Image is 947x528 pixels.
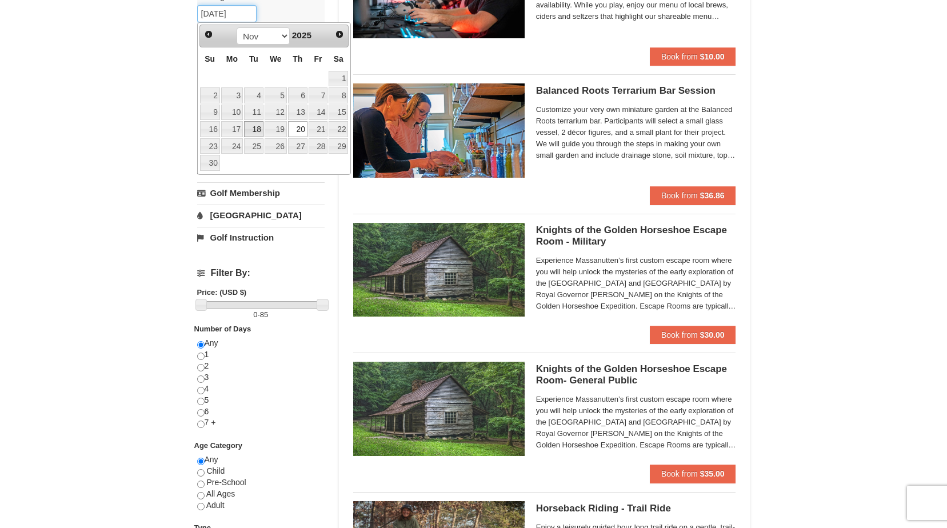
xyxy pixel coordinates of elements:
[661,469,698,478] span: Book from
[288,105,307,121] a: 13
[221,121,243,137] a: 17
[221,105,243,121] a: 10
[700,191,725,200] strong: $36.86
[244,87,263,103] a: 4
[194,325,251,333] strong: Number of Days
[200,155,220,171] a: 30
[205,54,215,63] span: Sunday
[206,466,225,475] span: Child
[700,469,725,478] strong: $35.00
[329,71,348,87] a: 1
[201,26,217,42] a: Prev
[335,30,344,39] span: Next
[200,121,220,137] a: 16
[334,54,343,63] span: Saturday
[650,465,736,483] button: Book from $35.00
[200,87,220,103] a: 2
[314,54,322,63] span: Friday
[661,330,698,339] span: Book from
[253,310,257,319] span: 0
[197,268,325,278] h4: Filter By:
[244,138,263,154] a: 25
[353,223,525,317] img: 6619913-501-6e8caf1d.jpg
[536,225,736,247] h5: Knights of the Golden Horseshoe Escape Room - Military
[536,394,736,451] span: Experience Massanutten’s first custom escape room where you will help unlock the mysteries of the...
[200,138,220,154] a: 23
[650,186,736,205] button: Book from $36.86
[206,489,235,498] span: All Ages
[536,104,736,161] span: Customize your very own miniature garden at the Balanced Roots terrarium bar. Participants will s...
[265,121,287,137] a: 19
[197,338,325,440] div: Any 1 2 3 4 5 6 7 +
[536,255,736,312] span: Experience Massanutten’s first custom escape room where you will help unlock the mysteries of the...
[309,87,328,103] a: 7
[197,454,325,522] div: Any
[194,441,243,450] strong: Age Category
[265,138,287,154] a: 26
[197,288,247,297] strong: Price: (USD $)
[329,87,348,103] a: 8
[292,30,311,40] span: 2025
[309,138,328,154] a: 28
[197,182,325,203] a: Golf Membership
[265,87,287,103] a: 5
[226,54,238,63] span: Monday
[536,85,736,97] h5: Balanced Roots Terrarium Bar Session
[329,105,348,121] a: 15
[661,191,698,200] span: Book from
[353,83,525,177] img: 18871151-30-393e4332.jpg
[650,47,736,66] button: Book from $10.00
[270,54,282,63] span: Wednesday
[197,227,325,248] a: Golf Instruction
[204,30,213,39] span: Prev
[244,105,263,121] a: 11
[331,26,347,42] a: Next
[221,87,243,103] a: 3
[249,54,258,63] span: Tuesday
[700,52,725,61] strong: $10.00
[265,105,287,121] a: 12
[700,330,725,339] strong: $30.00
[309,105,328,121] a: 14
[260,310,268,319] span: 85
[197,205,325,226] a: [GEOGRAPHIC_DATA]
[329,138,348,154] a: 29
[661,52,698,61] span: Book from
[288,121,307,137] a: 20
[288,87,307,103] a: 6
[309,121,328,137] a: 21
[536,363,736,386] h5: Knights of the Golden Horseshoe Escape Room- General Public
[221,138,243,154] a: 24
[197,309,325,321] label: -
[293,54,302,63] span: Thursday
[288,138,307,154] a: 27
[244,121,263,137] a: 18
[353,362,525,455] img: 6619913-491-e8ed24e0.jpg
[200,105,220,121] a: 9
[329,121,348,137] a: 22
[650,326,736,344] button: Book from $30.00
[206,478,246,487] span: Pre-School
[536,503,736,514] h5: Horseback Riding - Trail Ride
[206,501,225,510] span: Adult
